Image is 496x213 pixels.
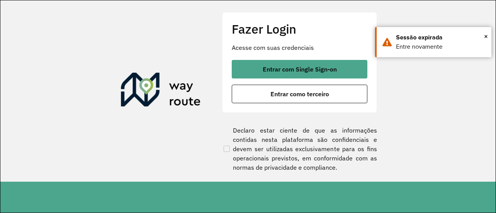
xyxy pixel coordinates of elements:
span: × [484,31,488,42]
label: Declaro estar ciente de que as informações contidas nesta plataforma são confidenciais e devem se... [222,126,377,172]
button: button [232,60,367,78]
button: Close [484,31,488,42]
img: Roteirizador AmbevTech [121,73,201,110]
span: Entrar com Single Sign-on [263,66,337,72]
div: Entre novamente [396,42,486,51]
button: button [232,85,367,103]
p: Acesse com suas credenciais [232,43,367,52]
span: Entrar como terceiro [270,91,329,97]
div: Sessão expirada [396,33,486,42]
h2: Fazer Login [232,22,367,36]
